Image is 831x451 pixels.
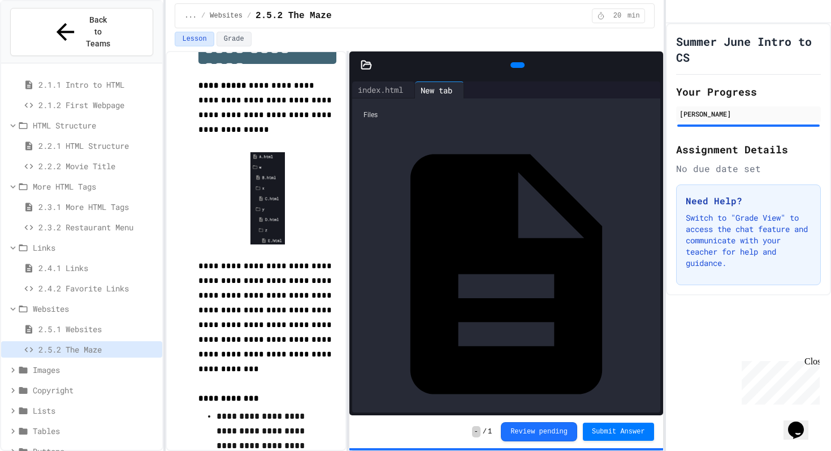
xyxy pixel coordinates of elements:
span: / [247,11,251,20]
span: Submit Answer [592,427,645,436]
span: 2.2.1 HTML Structure [38,140,158,152]
span: - [472,426,481,437]
span: 2.4.2 Favorite Links [38,282,158,294]
span: / [483,427,487,436]
button: Submit Answer [583,423,654,441]
div: index.html [352,81,415,98]
span: HTML Structure [33,119,158,131]
iframe: chat widget [784,406,820,440]
span: 2.5.1 Websites [38,323,158,335]
span: 2.3.2 Restaurant Menu [38,221,158,233]
span: Websites [33,303,158,315]
span: 20 [608,11,626,20]
span: Tables [33,425,158,437]
span: 1 [488,427,492,436]
span: Lists [33,405,158,416]
span: ... [184,11,197,20]
span: Images [33,364,158,376]
span: 2.3.1 More HTML Tags [38,201,158,213]
p: Switch to "Grade View" to access the chat feature and communicate with your teacher for help and ... [686,212,811,269]
button: Lesson [175,32,214,46]
div: New tab [415,81,464,98]
span: / [201,11,205,20]
button: Back to Teams [10,8,153,56]
span: 2.4.1 Links [38,262,158,274]
h2: Assignment Details [676,141,821,157]
span: 2.1.2 First Webpage [38,99,158,111]
span: 2.5.2 The Maze [256,9,331,23]
div: No due date set [676,162,821,175]
div: [PERSON_NAME] [679,109,817,119]
span: 2.5.2 The Maze [38,343,158,355]
span: 2.2.2 Movie Title [38,160,158,172]
button: Grade [217,32,252,46]
span: min [627,11,640,20]
button: Review pending [501,422,577,441]
iframe: chat widget [737,356,820,405]
span: Links [33,242,158,254]
h2: Your Progress [676,84,821,100]
span: 2.1.1 Intro to HTML [38,79,158,91]
div: New tab [415,84,458,96]
span: Websites [210,11,243,20]
div: Chat with us now!Close [5,5,78,72]
span: Back to Teams [85,14,112,50]
div: Files [358,104,654,126]
span: Copyright [33,384,158,396]
h3: Need Help? [686,194,811,208]
h1: Summer June Intro to CS [676,33,821,65]
div: index.html [352,84,409,96]
span: More HTML Tags [33,181,158,192]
